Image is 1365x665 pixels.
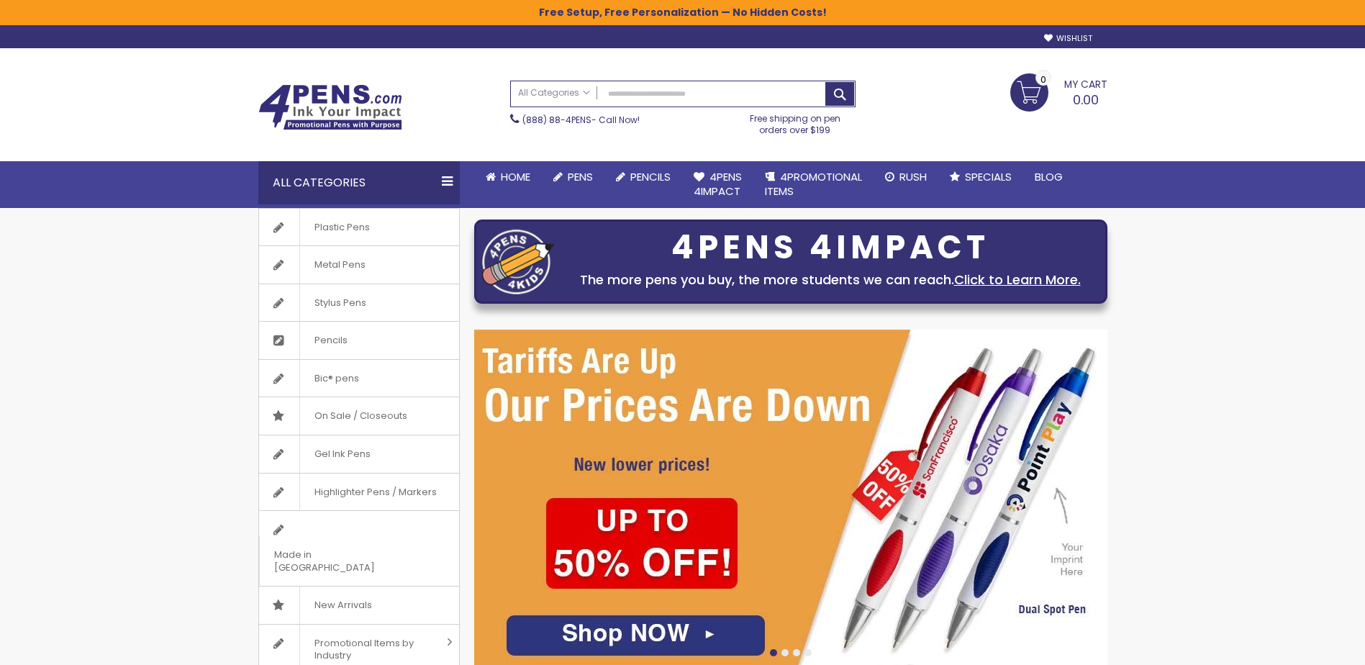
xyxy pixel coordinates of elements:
div: All Categories [258,161,460,204]
a: Bic® pens [259,360,459,397]
a: 4Pens4impact [682,161,753,208]
a: Highlighter Pens / Markers [259,474,459,511]
a: Specials [938,161,1023,193]
span: Specials [965,169,1012,184]
a: 4PROMOTIONALITEMS [753,161,874,208]
a: On Sale / Closeouts [259,397,459,435]
span: 0 [1040,73,1046,86]
span: 4PROMOTIONAL ITEMS [765,169,862,199]
span: All Categories [518,87,590,99]
span: Bic® pens [299,360,373,397]
a: All Categories [511,81,597,105]
a: 0.00 0 [1010,73,1107,109]
span: 4Pens 4impact [694,169,742,199]
span: Pencils [630,169,671,184]
div: 4PENS 4IMPACT [561,232,1099,263]
span: Metal Pens [299,246,380,284]
a: Stylus Pens [259,284,459,322]
a: Blog [1023,161,1074,193]
div: Free shipping on pen orders over $199 [735,107,856,136]
span: Pencils [299,322,362,359]
span: Pens [568,169,593,184]
span: Stylus Pens [299,284,381,322]
a: Gel Ink Pens [259,435,459,473]
span: Rush [899,169,927,184]
a: Click to Learn More. [954,271,1081,289]
a: Plastic Pens [259,209,459,246]
span: New Arrivals [299,587,386,624]
span: Home [501,169,530,184]
span: 0.00 [1073,91,1099,109]
div: The more pens you buy, the more students we can reach. [561,270,1099,290]
img: 4Pens Custom Pens and Promotional Products [258,84,402,130]
span: Highlighter Pens / Markers [299,474,451,511]
a: Rush [874,161,938,193]
span: Blog [1035,169,1063,184]
span: - Call Now! [522,114,640,126]
span: Plastic Pens [299,209,384,246]
a: Pencils [604,161,682,193]
a: Home [474,161,542,193]
img: four_pen_logo.png [482,229,554,294]
a: New Arrivals [259,587,459,624]
a: Pens [542,161,604,193]
a: Wishlist [1044,33,1092,44]
span: Made in [GEOGRAPHIC_DATA] [259,536,423,586]
span: Gel Ink Pens [299,435,385,473]
a: Made in [GEOGRAPHIC_DATA] [259,511,459,586]
span: On Sale / Closeouts [299,397,422,435]
a: Pencils [259,322,459,359]
a: (888) 88-4PENS [522,114,591,126]
a: Metal Pens [259,246,459,284]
